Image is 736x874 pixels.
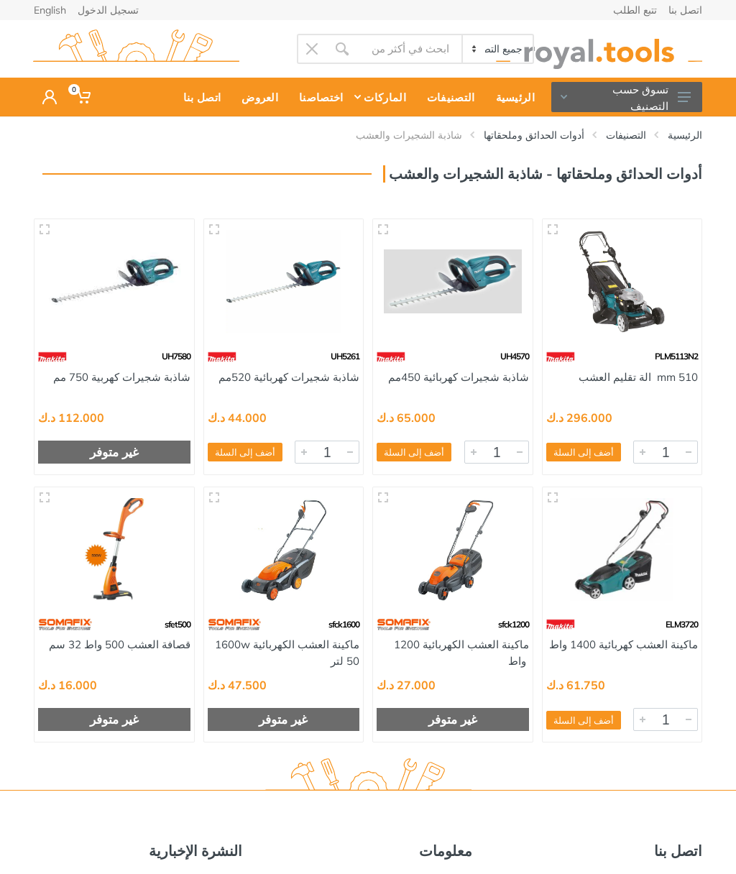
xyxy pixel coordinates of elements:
[208,679,267,691] div: 47.500 د.ك
[668,128,702,142] a: الرئيسية
[377,412,436,423] div: 65.000 د.ك
[546,612,575,637] img: 42.webp
[45,498,183,602] img: Royal Tools - قصافة العشب 500 واط 32 سم
[38,412,104,423] div: 112.000 د.ك
[227,82,285,112] div: العروض
[34,842,242,860] h5: النشرة الإخبارية
[666,619,698,630] span: ELM3720
[500,351,529,362] span: UH4570
[546,443,621,461] button: أضف إلى السلة
[208,443,282,461] button: أضف إلى السلة
[65,78,99,116] a: 0
[413,78,482,116] a: التصنيفات
[496,29,702,69] img: royal.tools Logo
[482,82,541,112] div: الرئيسية
[334,128,462,142] li: شاذبة الشجيرات والعشب
[34,5,66,15] a: English
[78,5,139,15] a: تسجيل الدخول
[357,34,461,64] input: Site search
[208,612,262,637] img: 60.webp
[498,619,529,630] span: sfck1200
[68,84,80,95] span: 0
[169,82,227,112] div: اتصل بنا
[384,498,522,602] img: Royal Tools - ماكينة العشب الكهربائية 1200 واط
[553,498,691,602] img: Royal Tools - ماكينة العشب كهربائية 1400 واط
[227,78,285,116] a: العروض
[285,78,349,116] a: اختصاصنا
[208,708,360,731] div: غير متوفر
[38,441,190,464] div: غير متوفر
[34,128,702,142] nav: breadcrumb
[38,612,92,637] img: 60.webp
[285,82,349,112] div: اختصاصنا
[45,230,183,333] img: Royal Tools - شاذبة شجيرات كهربية 750 مم
[551,82,702,112] button: تسوق حسب التصنيف
[208,412,267,423] div: 44.000 د.ك
[553,230,691,333] img: Royal Tools - 510 mm الة تقليم العشب
[33,29,239,69] img: royal.tools Logo
[377,708,529,731] div: غير متوفر
[606,128,646,142] a: التصنيفات
[668,5,702,15] a: اتصل بنا
[494,842,702,860] h5: اتصل بنا
[328,619,359,630] span: sfck1600
[377,344,405,369] img: 42.webp
[377,443,451,461] button: أضف إلى السلة
[162,351,190,362] span: UH7580
[165,619,190,630] span: sfet500
[546,679,605,691] div: 61.750 د.ك
[388,370,529,384] a: شاذبة شجيرات كهربائية 450مم
[655,351,698,362] span: PLM5113N2
[215,230,353,333] img: Royal Tools - شاذبة شجيرات كهربائية 520مم
[613,5,657,15] a: تتبع الطلب
[549,638,698,651] a: ماكينة العشب كهربائية 1400 واط
[461,35,533,63] select: Category
[413,82,482,112] div: التصنيفات
[383,165,702,183] h3: أدوات الحدائق وملحقاتها - شاذبة الشجيرات والعشب
[484,128,584,142] a: أدوات الحدائق وملحقاتها
[38,679,97,691] div: 16.000 د.ك
[384,230,522,333] img: Royal Tools - شاذبة شجيرات كهربائية 450مم
[349,82,412,112] div: الماركات
[264,842,472,860] h5: معلومات
[546,344,575,369] img: 42.webp
[49,638,190,651] a: قصافة العشب 500 واط 32 سم
[579,370,698,384] a: 510 mm الة تقليم العشب
[215,638,359,668] a: ماكينة العشب الكهربائية 1600w 50 لتر
[169,78,227,116] a: اتصل بنا
[38,344,67,369] img: 42.webp
[482,78,541,116] a: الرئيسية
[377,679,436,691] div: 27.000 د.ك
[38,708,190,731] div: غير متوفر
[331,351,359,362] span: UH5261
[546,711,621,730] button: أضف إلى السلة
[218,370,359,384] a: شاذبة شجيرات كهربائية 520مم
[53,370,190,384] a: شاذبة شجيرات كهربية 750 مم
[546,412,612,423] div: 296.000 د.ك
[377,612,431,637] img: 60.webp
[208,344,236,369] img: 42.webp
[215,498,353,602] img: Royal Tools - ماكينة العشب الكهربائية 1600w 50 لتر
[394,638,529,668] a: ماكينة العشب الكهربائية 1200 واط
